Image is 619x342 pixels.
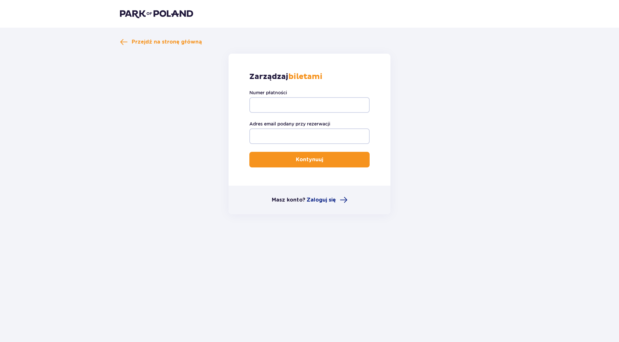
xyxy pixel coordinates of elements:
[272,196,305,204] p: Masz konto?
[249,121,330,127] label: Adres email podany przy rezerwacji
[288,72,323,82] strong: biletami
[307,196,336,204] span: Zaloguj się
[307,196,348,204] a: Zaloguj się
[249,72,323,82] p: Zarządzaj
[120,38,202,46] a: Przejdź na stronę główną
[120,9,193,18] img: Park of Poland logo
[249,152,370,167] button: Kontynuuj
[249,89,287,96] label: Numer płatności
[296,156,323,163] p: Kontynuuj
[132,38,202,46] span: Przejdź na stronę główną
